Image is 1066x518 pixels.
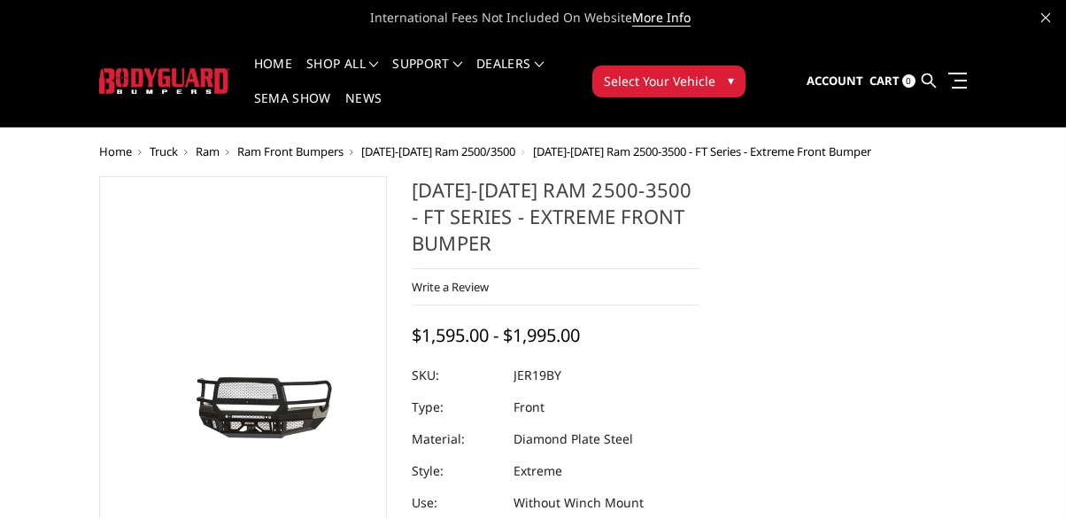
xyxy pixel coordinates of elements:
button: Select Your Vehicle [592,66,745,97]
dd: Diamond Plate Steel [514,423,633,455]
dd: Front [514,391,545,423]
a: Ram Front Bumpers [237,143,344,159]
dd: JER19BY [514,360,561,391]
a: Truck [150,143,178,159]
a: shop all [306,58,378,92]
dt: Style: [412,455,500,487]
a: Dealers [476,58,544,92]
span: ▾ [728,71,734,89]
a: Write a Review [412,279,489,295]
span: [DATE]-[DATE] Ram 2500-3500 - FT Series - Extreme Front Bumper [533,143,871,159]
a: [DATE]-[DATE] Ram 2500/3500 [361,143,515,159]
dt: Type: [412,391,500,423]
a: Support [392,58,462,92]
span: 0 [902,74,915,88]
a: More Info [632,9,691,27]
dt: SKU: [412,360,500,391]
a: Cart 0 [869,58,915,105]
img: BODYGUARD BUMPERS [99,68,229,94]
span: Account [807,73,863,89]
a: Home [254,58,292,92]
dd: Extreme [514,455,562,487]
span: $1,595.00 - $1,995.00 [412,323,580,347]
a: Account [807,58,863,105]
span: Select Your Vehicle [604,72,715,90]
a: News [345,92,382,127]
h1: [DATE]-[DATE] Ram 2500-3500 - FT Series - Extreme Front Bumper [412,176,699,269]
a: Home [99,143,132,159]
span: Cart [869,73,900,89]
dt: Material: [412,423,500,455]
a: SEMA Show [254,92,331,127]
a: Ram [196,143,220,159]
